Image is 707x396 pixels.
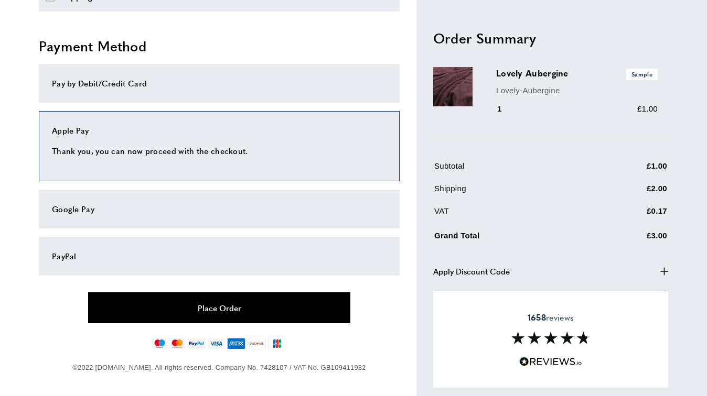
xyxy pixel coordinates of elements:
h3: Lovely Aubergine [496,67,658,80]
img: mastercard [169,338,185,349]
div: Pay by Debit/Credit Card [52,77,387,90]
span: reviews [528,312,574,323]
img: Reviews.io 5 stars [519,357,582,367]
img: Reviews section [511,332,590,344]
div: Google Pay [52,203,387,215]
img: visa [208,338,225,349]
img: american-express [227,338,245,349]
p: Thank you, you can now proceed with the checkout. [52,145,387,157]
td: Grand Total [434,227,594,250]
h2: Order Summary [433,28,668,47]
button: Place Order [88,292,350,323]
img: jcb [268,338,286,349]
td: £0.17 [595,205,667,225]
p: Lovely-Aubergine [496,84,658,96]
td: £1.00 [595,160,667,180]
td: £2.00 [595,182,667,203]
span: Apply Discount Code [433,265,510,277]
span: ©2022 [DOMAIN_NAME]. All rights reserved. Company No. 7428107 / VAT No. GB109411932 [72,364,366,371]
td: VAT [434,205,594,225]
div: PayPal [52,250,387,262]
td: Shipping [434,182,594,203]
h2: Payment Method [39,37,400,56]
span: £1.00 [637,104,658,113]
div: 1 [496,103,517,115]
img: Lovely Aubergine [433,67,473,106]
div: Apple Pay [52,124,387,137]
td: £3.00 [595,227,667,250]
td: Subtotal [434,160,594,180]
img: discover [248,338,266,349]
span: Apply Order Comment [433,288,516,300]
img: paypal [187,338,206,349]
img: maestro [152,338,167,349]
strong: 1658 [528,311,546,323]
span: Sample [626,69,658,80]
